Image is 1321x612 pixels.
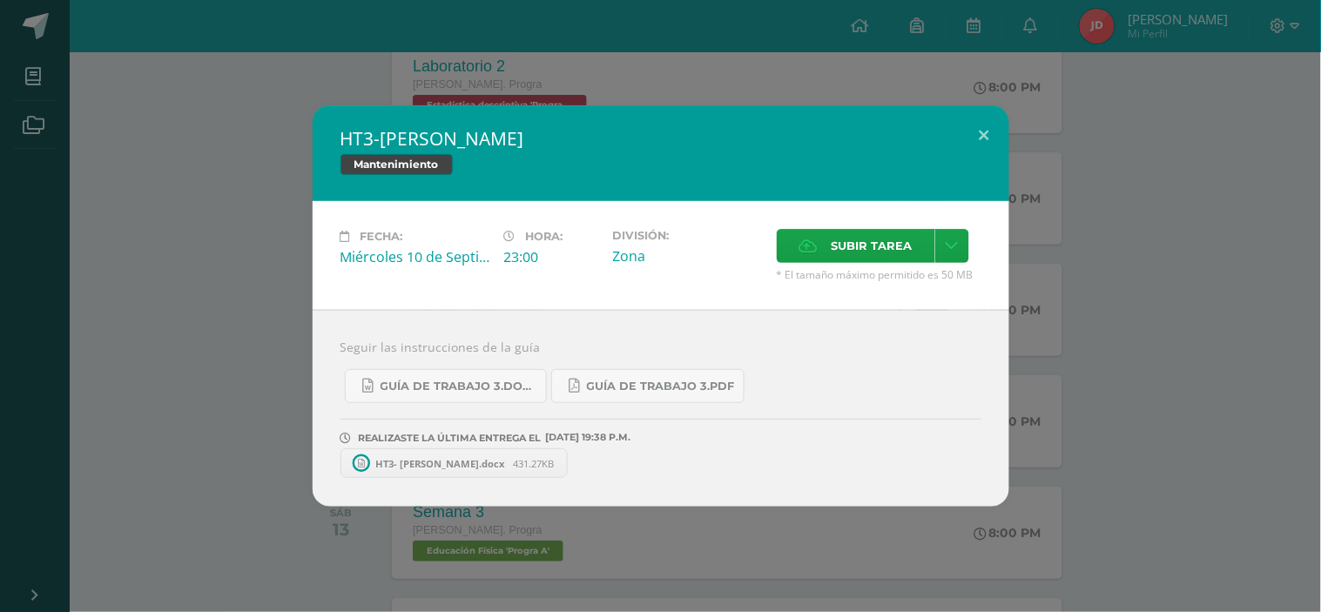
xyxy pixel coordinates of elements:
[551,369,745,403] a: Guía de trabajo 3.pdf
[340,154,453,175] span: Mantenimiento
[504,247,599,266] div: 23:00
[777,267,981,282] span: * El tamaño máximo permitido es 50 MB
[381,380,537,393] span: Guía de trabajo 3.docx
[361,230,403,243] span: Fecha:
[513,457,554,470] span: 431.27KB
[313,310,1009,507] div: Seguir las instrucciones de la guía
[340,247,490,266] div: Miércoles 10 de Septiembre
[367,457,513,470] span: HT3- [PERSON_NAME].docx
[542,437,631,438] span: [DATE] 19:38 P.M.
[613,229,763,242] label: División:
[587,380,735,393] span: Guía de trabajo 3.pdf
[832,230,913,262] span: Subir tarea
[345,369,547,403] a: Guía de trabajo 3.docx
[960,105,1009,165] button: Close (Esc)
[340,448,569,478] a: HT3- [PERSON_NAME].docx 431.27KB
[613,246,763,266] div: Zona
[526,230,563,243] span: Hora:
[359,432,542,444] span: REALIZASTE LA ÚLTIMA ENTREGA EL
[340,126,981,151] h2: HT3-[PERSON_NAME]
